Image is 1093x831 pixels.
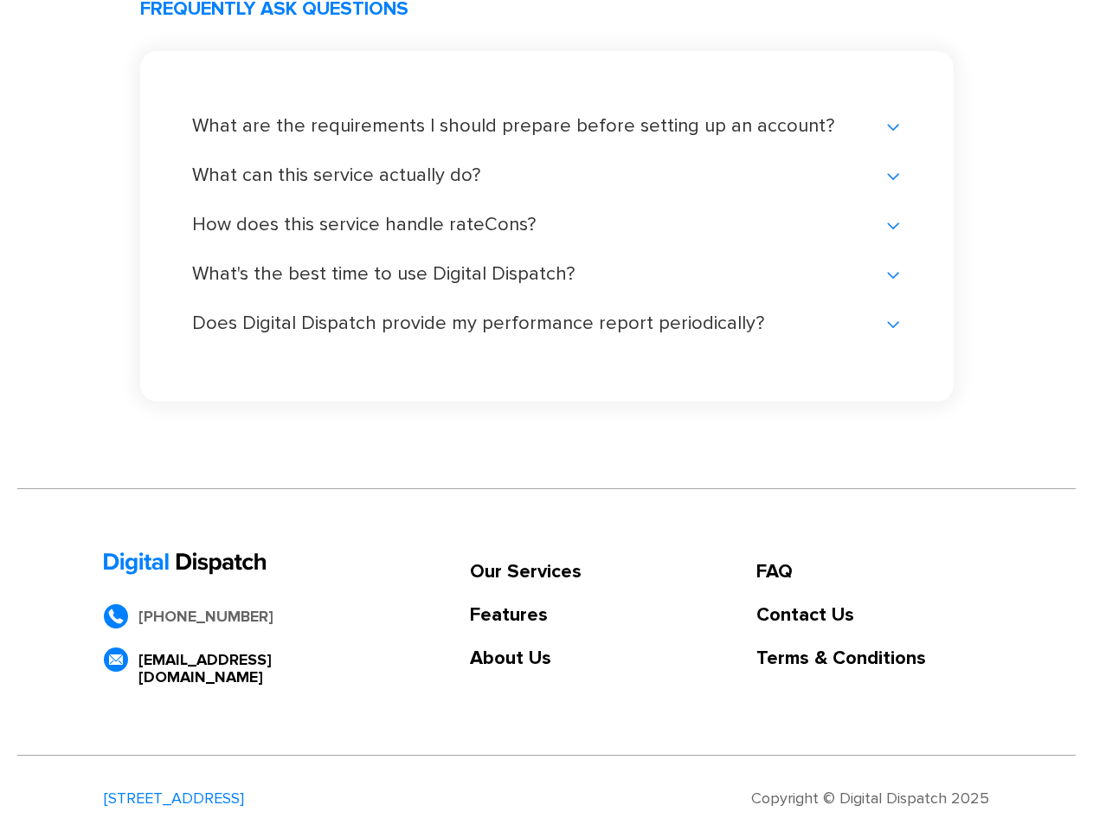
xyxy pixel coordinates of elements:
div: Copyright © Digital Dispatch 2025 [751,789,989,807]
a: [PHONE_NUMBER] [104,608,294,625]
a: FAQ [756,564,989,581]
div: What are the requirements I should prepare before setting up an account? [192,118,902,135]
div: Does Digital Dispatch provide my performance report periodically? [192,315,902,332]
div: How does this service handle rateCons? [192,216,902,234]
a: Features [470,607,582,624]
a: Our Services [470,564,582,581]
a: Contact Us [756,607,989,624]
a: About Us [470,650,582,667]
div: What's the best time to use Digital Dispatch? [192,266,902,283]
a: Terms & Conditions [756,650,989,667]
div: What can this service actually do? [192,167,902,184]
div: [STREET_ADDRESS] [104,789,244,807]
a: [EMAIL_ADDRESS][DOMAIN_NAME] [104,651,294,686]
